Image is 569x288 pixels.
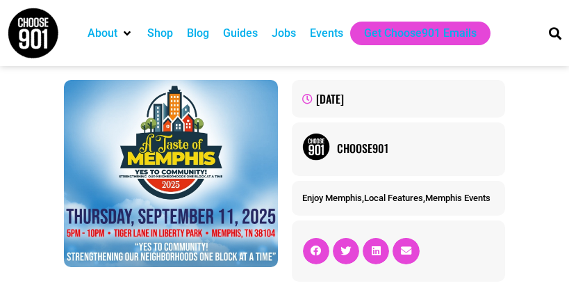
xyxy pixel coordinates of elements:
a: Blog [187,25,209,42]
nav: Main nav [81,22,529,45]
div: Share on linkedin [363,238,389,264]
div: About [81,22,140,45]
a: Get Choose901 Emails [364,25,477,42]
a: Choose901 [337,140,495,157]
img: Event flyer for "A Taste of Memphis 2025" on September 11, 2025, at Tiger Lane in Liberty Park, M... [64,80,278,267]
div: Share on email [393,238,419,264]
time: [DATE] [316,90,344,107]
a: Local Features [364,193,423,203]
span: , , [302,193,490,203]
div: Search [544,22,567,45]
a: Jobs [272,25,296,42]
a: Memphis Events [425,193,490,203]
a: Guides [223,25,258,42]
a: About [88,25,117,42]
a: Shop [147,25,173,42]
div: Share on facebook [303,238,329,264]
a: Events [310,25,343,42]
img: Picture of Choose901 [302,133,330,161]
a: Enjoy Memphis [302,193,362,203]
div: Share on twitter [333,238,359,264]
